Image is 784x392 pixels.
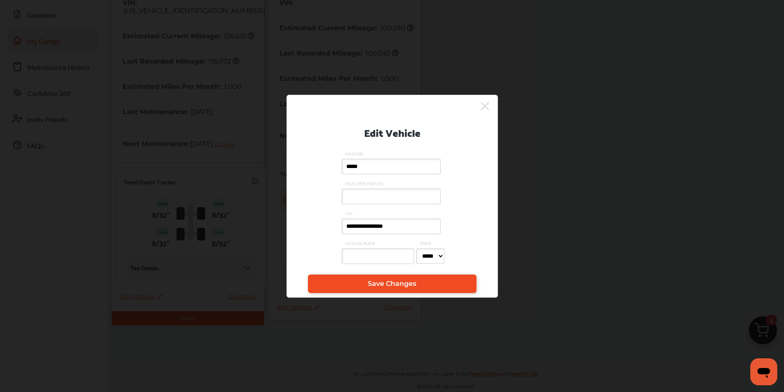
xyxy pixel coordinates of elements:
p: Edit Vehicle [364,123,420,141]
iframe: Button to launch messaging window [750,358,777,385]
input: LICENSE PLATE [342,248,414,264]
span: STATE [416,240,447,246]
span: MILES PER MONTH [342,181,443,187]
span: VIN [342,211,443,216]
input: MILEAGE [342,159,441,174]
span: MILEAGE [342,151,443,157]
input: VIN [342,219,441,234]
a: Save Changes [308,275,476,293]
input: MILES PER MONTH [342,189,441,204]
span: LICENSE PLATE [342,240,416,246]
span: Save Changes [368,280,416,288]
select: STATE [416,248,444,264]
